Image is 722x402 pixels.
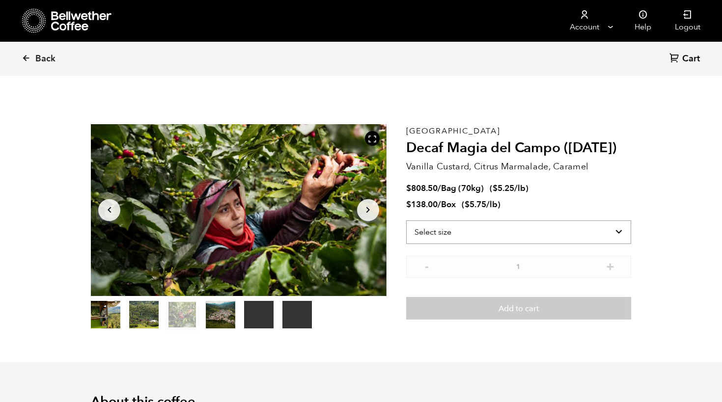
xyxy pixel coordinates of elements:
bdi: 808.50 [406,183,438,194]
button: Add to cart [406,297,631,320]
span: $ [465,199,470,210]
span: /lb [486,199,498,210]
span: Bag (70kg) [441,183,484,194]
video: Your browser does not support the video tag. [244,301,274,328]
span: ( ) [462,199,500,210]
button: + [604,261,616,270]
span: $ [406,183,411,194]
span: / [438,199,441,210]
span: Back [35,53,56,65]
span: $ [493,183,498,194]
button: - [421,261,433,270]
span: / [438,183,441,194]
p: Vanilla Custard, Citrus Marmalade, Caramel [406,160,631,173]
bdi: 5.25 [493,183,514,194]
span: Cart [682,53,700,65]
video: Your browser does not support the video tag. [282,301,312,328]
span: Box [441,199,456,210]
span: $ [406,199,411,210]
span: /lb [514,183,526,194]
bdi: 5.75 [465,199,486,210]
bdi: 138.00 [406,199,438,210]
a: Cart [669,53,702,66]
span: ( ) [490,183,528,194]
h2: Decaf Magia del Campo ([DATE]) [406,140,631,157]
